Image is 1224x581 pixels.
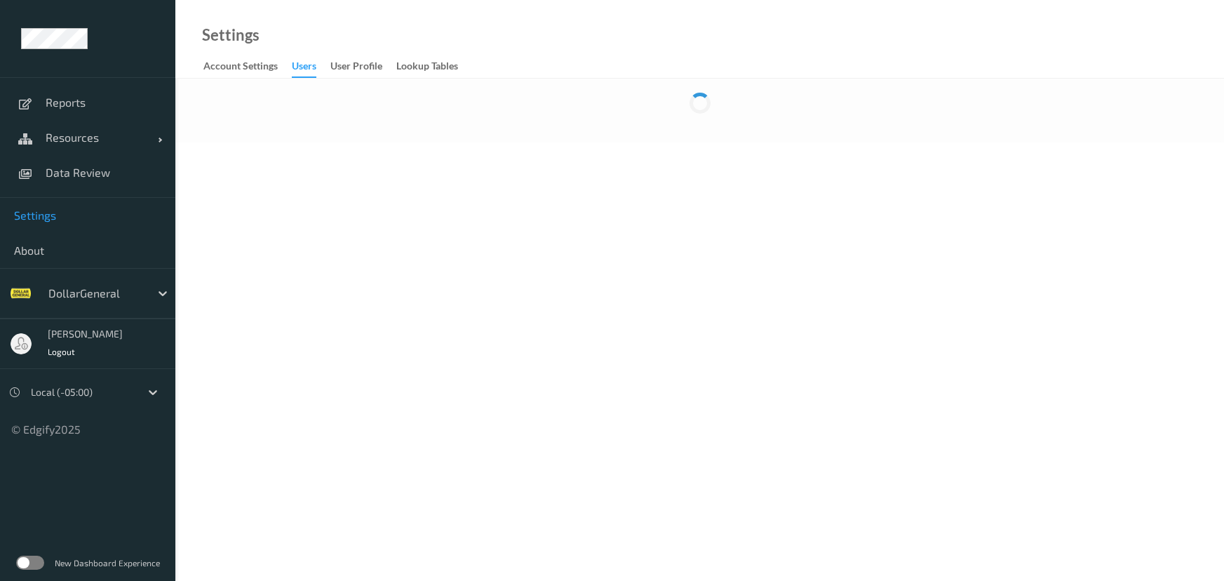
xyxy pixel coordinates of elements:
div: Lookup Tables [396,59,458,76]
a: Lookup Tables [396,57,472,76]
div: Account Settings [203,59,278,76]
div: User Profile [330,59,382,76]
a: users [292,57,330,78]
a: Settings [202,28,260,42]
a: User Profile [330,57,396,76]
div: users [292,59,316,78]
a: Account Settings [203,57,292,76]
